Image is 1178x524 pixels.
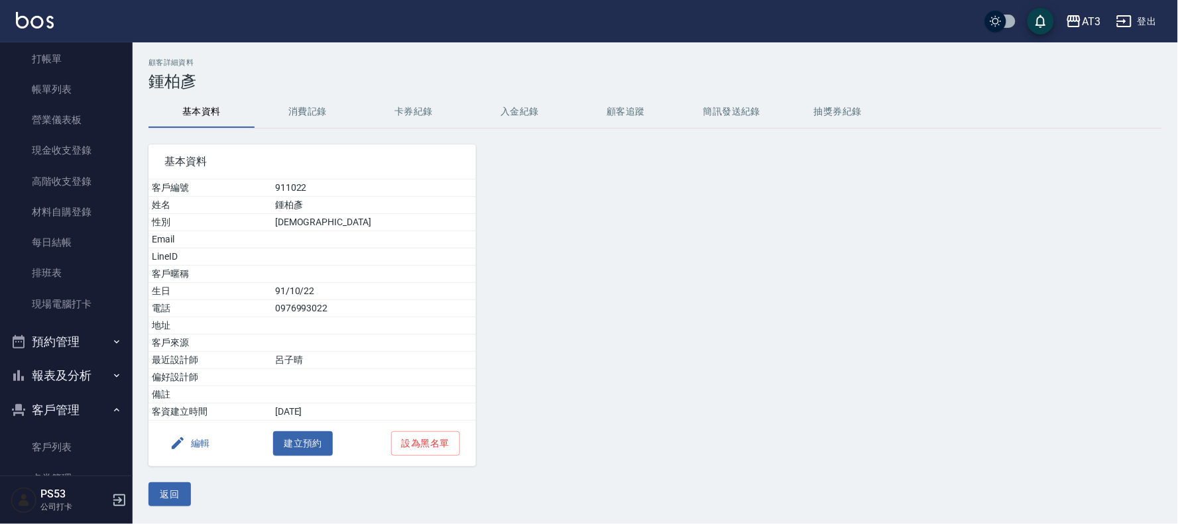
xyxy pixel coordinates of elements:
td: 呂子晴 [272,352,476,369]
button: 編輯 [164,431,215,456]
td: 生日 [148,283,272,300]
p: 公司打卡 [40,501,108,513]
button: 顧客追蹤 [573,96,679,128]
td: [DEMOGRAPHIC_DATA] [272,214,476,231]
h2: 顧客詳細資料 [148,58,1162,67]
td: 客資建立時間 [148,403,272,421]
a: 材料自購登錄 [5,197,127,227]
h3: 鍾柏彥 [148,72,1162,91]
td: 91/10/22 [272,283,476,300]
button: 設為黑名單 [391,431,460,456]
a: 現場電腦打卡 [5,289,127,319]
td: 姓名 [148,197,272,214]
td: LineID [148,248,272,266]
button: 客戶管理 [5,393,127,427]
td: 鍾柏彥 [272,197,476,214]
button: 報表及分析 [5,358,127,393]
td: [DATE] [272,403,476,421]
td: 911022 [272,180,476,197]
a: 客戶列表 [5,432,127,462]
button: save [1028,8,1054,34]
button: 預約管理 [5,325,127,359]
button: 登出 [1111,9,1162,34]
td: 0976993022 [272,300,476,317]
a: 營業儀表板 [5,105,127,135]
td: 性別 [148,214,272,231]
a: 高階收支登錄 [5,166,127,197]
td: 備註 [148,386,272,403]
td: 客戶暱稱 [148,266,272,283]
a: 每日結帳 [5,227,127,258]
a: 排班表 [5,258,127,288]
a: 帳單列表 [5,74,127,105]
button: 抽獎券紀錄 [785,96,891,128]
a: 打帳單 [5,44,127,74]
a: 卡券管理 [5,463,127,494]
td: Email [148,231,272,248]
td: 最近設計師 [148,352,272,369]
a: 現金收支登錄 [5,135,127,166]
td: 客戶來源 [148,335,272,352]
td: 電話 [148,300,272,317]
button: 簡訊發送紀錄 [679,96,785,128]
div: AT3 [1082,13,1100,30]
button: 基本資料 [148,96,255,128]
td: 偏好設計師 [148,369,272,386]
h5: PS53 [40,488,108,501]
td: 地址 [148,317,272,335]
img: Person [11,487,37,513]
button: 入金紀錄 [467,96,573,128]
td: 客戶編號 [148,180,272,197]
span: 基本資料 [164,155,460,168]
button: AT3 [1061,8,1106,35]
button: 卡券紀錄 [361,96,467,128]
button: 建立預約 [273,431,333,456]
img: Logo [16,12,54,28]
button: 返回 [148,482,191,507]
button: 消費記錄 [255,96,361,128]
